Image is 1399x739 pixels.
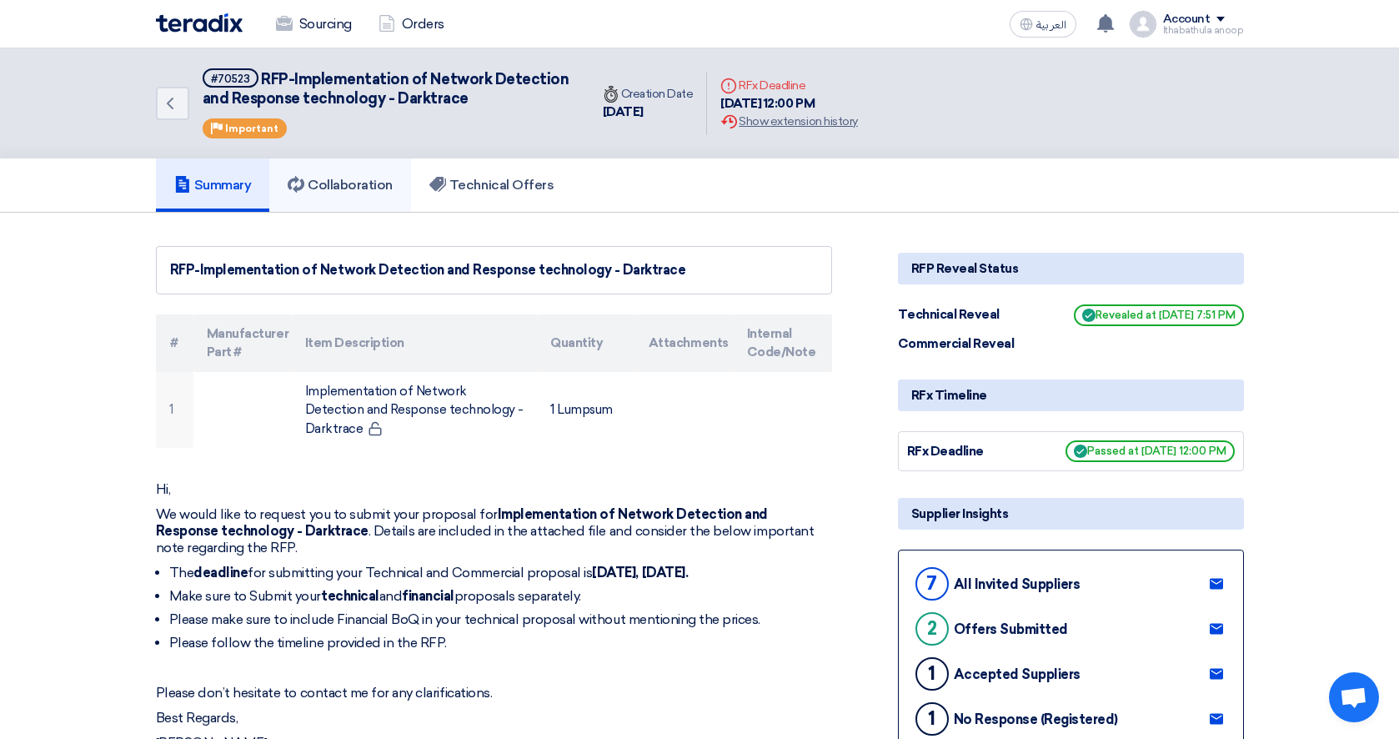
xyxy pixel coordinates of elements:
[156,158,270,212] a: Summary
[211,73,250,84] div: #70523
[720,94,857,113] div: [DATE] 12:00 PM
[1130,11,1156,38] img: profile_test.png
[193,314,292,372] th: Manufacturer Part #
[156,506,832,556] p: We would like to request you to submit your proposal for . Details are included in the attached f...
[225,123,278,134] span: Important
[156,372,193,449] td: 1
[193,565,248,581] strong: deadline
[915,612,949,646] div: 2
[734,314,832,372] th: Internal Code/Note
[898,498,1244,530] div: Supplier Insights
[954,711,1118,727] div: No Response (Registered)
[1010,11,1076,38] button: العربية
[156,506,768,539] strong: Implementation of Network Detection and Response technology - Darktrace
[156,710,832,726] p: Best Regards,
[1163,13,1211,27] div: Account
[603,103,694,122] div: [DATE]
[169,611,832,628] li: Please make sure to include Financial BoQ in your technical proposal without mentioning the prices.
[156,13,243,33] img: Teradix logo
[203,70,569,108] span: RFP-Implementation of Network Detection and Response technology - Darktrace
[907,442,1032,461] div: RFx Deadline
[898,305,1023,324] div: Technical Reveal
[411,158,572,212] a: Technical Offers
[898,253,1244,284] div: RFP Reveal Status
[269,158,411,212] a: Collaboration
[1329,672,1379,722] a: Open chat
[720,77,857,94] div: RFx Deadline
[635,314,734,372] th: Attachments
[537,314,635,372] th: Quantity
[915,657,949,691] div: 1
[203,68,569,109] h5: RFP-Implementation of Network Detection and Response technology - Darktrace
[915,567,949,601] div: 7
[402,588,454,604] strong: financial
[898,380,1244,411] div: RFx Timeline
[537,372,635,449] td: 1 Lumpsum
[429,177,554,194] h5: Technical Offers
[1066,440,1235,462] span: Passed at [DATE] 12:00 PM
[915,702,949,736] div: 1
[592,565,688,581] strong: [DATE], [DATE].
[156,685,832,701] p: Please don’t hesitate to contact me for any clarifications.
[1163,26,1244,35] div: Ithabathula anoop
[170,260,818,280] div: RFP-Implementation of Network Detection and Response technology - Darktrace
[169,565,832,581] li: The for submitting your Technical and Commercial proposal is
[954,576,1081,592] div: All Invited Suppliers
[720,113,857,130] div: Show extension history
[156,314,193,372] th: #
[169,588,832,605] li: Make sure to Submit your and proposals separately.
[365,6,458,43] a: Orders
[292,372,537,449] td: Implementation of Network Detection and Response technology - Darktrace
[321,588,379,604] strong: technical
[263,6,365,43] a: Sourcing
[288,177,393,194] h5: Collaboration
[954,621,1068,637] div: Offers Submitted
[169,635,832,651] li: Please follow the timeline provided in the RFP.
[292,314,537,372] th: Item Description
[954,666,1081,682] div: Accepted Suppliers
[156,481,832,498] p: Hi,
[603,85,694,103] div: Creation Date
[1036,19,1066,31] span: العربية
[174,177,252,194] h5: Summary
[898,334,1023,354] div: Commercial Reveal
[1074,304,1244,326] span: Revealed at [DATE] 7:51 PM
